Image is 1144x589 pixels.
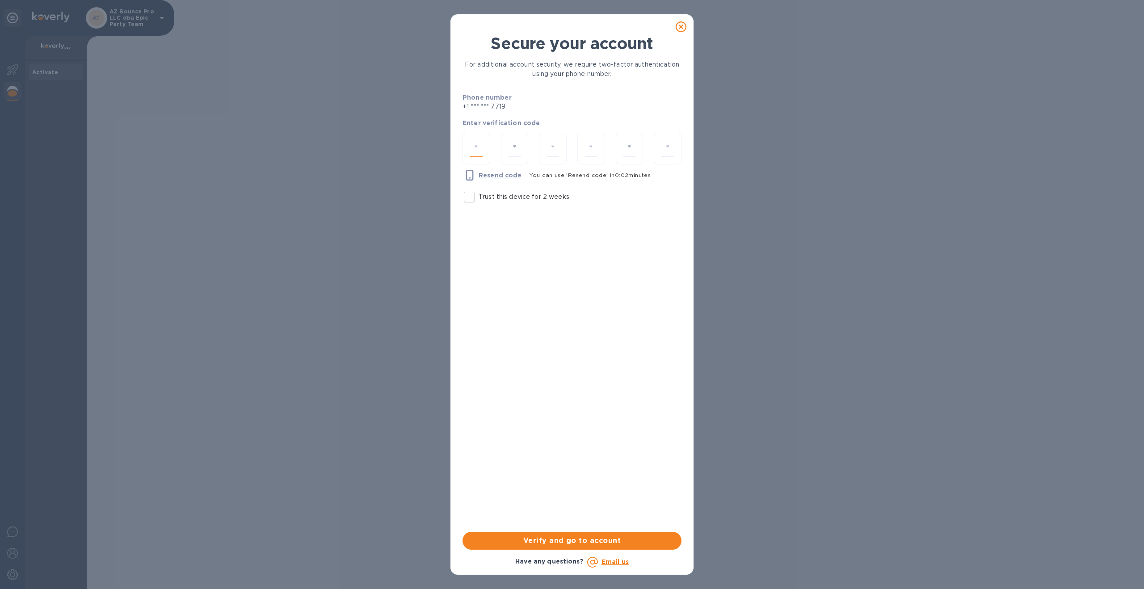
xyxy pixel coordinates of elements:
span: You can use 'Resend code' in 0 : 02 minutes [529,172,651,178]
button: Verify and go to account [463,532,681,550]
p: Enter verification code [463,118,681,127]
h1: Secure your account [463,34,681,53]
a: Email us [601,558,629,565]
b: Phone number [463,94,512,101]
p: For additional account security, we require two-factor authentication using your phone number. [463,60,681,79]
u: Resend code [479,172,522,179]
b: Have any questions? [515,558,584,565]
p: Trust this device for 2 weeks [479,192,569,202]
span: Verify and go to account [470,535,674,546]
